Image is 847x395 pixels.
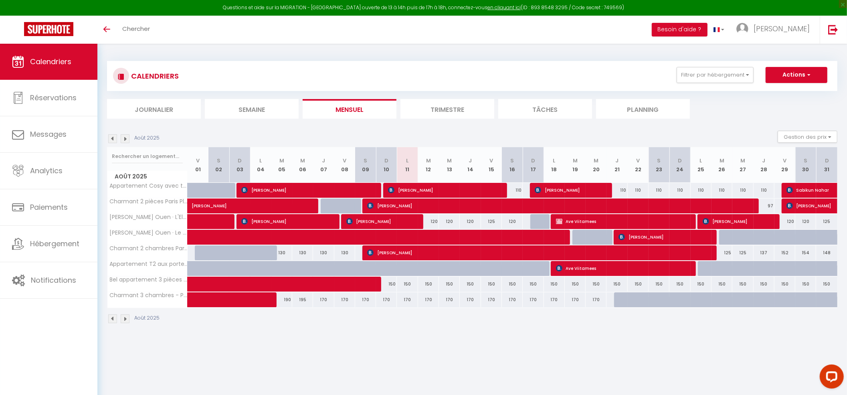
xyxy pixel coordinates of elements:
div: 154 [795,245,816,260]
th: 09 [355,147,376,183]
span: Bel appartement 3 pièces - Paris Vincennes [109,277,189,283]
li: Tâches [498,99,592,119]
div: 150 [649,277,669,292]
li: Journalier [107,99,201,119]
h3: CALENDRIERS [129,67,179,85]
div: 110 [732,183,753,198]
th: 02 [208,147,229,183]
th: 28 [754,147,774,183]
div: 170 [334,292,355,307]
th: 20 [586,147,606,183]
div: 120 [502,214,523,229]
div: 150 [481,277,502,292]
abbr: L [553,157,556,164]
th: 11 [397,147,418,183]
div: 170 [418,292,439,307]
div: 150 [816,277,837,292]
input: Rechercher un logement... [112,149,183,164]
span: Réservations [30,93,77,103]
th: 15 [481,147,502,183]
div: 170 [544,292,565,307]
button: Filtrer par hébergement [677,67,754,83]
div: 150 [523,277,544,292]
div: 110 [712,183,732,198]
div: 110 [606,183,627,198]
div: 170 [439,292,460,307]
div: 125 [816,214,837,229]
div: 110 [754,183,774,198]
th: 17 [523,147,544,183]
abbr: D [384,157,388,164]
th: 12 [418,147,439,183]
div: 150 [774,277,795,292]
span: Analytics [30,166,63,176]
div: 152 [774,245,795,260]
th: 30 [795,147,816,183]
th: 16 [502,147,523,183]
div: 150 [754,277,774,292]
div: 150 [712,277,732,292]
th: 23 [649,147,669,183]
button: Gestion des prix [778,131,837,143]
div: 170 [355,292,376,307]
abbr: M [300,157,305,164]
th: 04 [250,147,271,183]
div: 150 [544,277,565,292]
button: Besoin d'aide ? [652,23,708,36]
div: 110 [628,183,649,198]
li: Planning [596,99,690,119]
div: 170 [565,292,586,307]
abbr: V [196,157,200,164]
th: 31 [816,147,837,183]
abbr: S [511,157,514,164]
abbr: J [762,157,766,164]
span: Charmant 2 pièces Paris Pleyel- [GEOGRAPHIC_DATA] [109,199,189,205]
div: 150 [691,277,712,292]
div: 110 [649,183,669,198]
span: [PERSON_NAME] [241,214,332,229]
th: 14 [460,147,481,183]
abbr: S [804,157,808,164]
p: Août 2025 [134,134,160,142]
th: 06 [292,147,313,183]
th: 03 [229,147,250,183]
div: 170 [586,292,606,307]
abbr: M [594,157,598,164]
img: ... [736,23,748,35]
abbr: L [700,157,702,164]
abbr: J [322,157,325,164]
span: Ave Viitamees [556,214,688,229]
abbr: V [783,157,786,164]
span: [PERSON_NAME] Ouen · Le Wooden Oasis - spacieux T2 aux portes de [GEOGRAPHIC_DATA] [109,230,189,236]
div: 195 [292,292,313,307]
abbr: V [489,157,493,164]
div: 130 [334,245,355,260]
abbr: M [573,157,578,164]
th: 05 [271,147,292,183]
span: [PERSON_NAME] [703,214,772,229]
li: Mensuel [303,99,396,119]
span: [PERSON_NAME] [367,245,708,260]
div: 170 [313,292,334,307]
div: 170 [481,292,502,307]
span: Appartement T2 aux portes de [GEOGRAPHIC_DATA] privatif [109,261,189,267]
a: ... [PERSON_NAME] [730,16,820,44]
div: 150 [460,277,481,292]
th: 22 [628,147,649,183]
abbr: V [343,157,346,164]
th: 21 [606,147,627,183]
div: 97 [754,199,774,213]
span: Ave Viitamees [556,261,688,276]
abbr: D [238,157,242,164]
abbr: M [740,157,745,164]
span: Hébergement [30,239,79,249]
th: 13 [439,147,460,183]
div: 120 [418,214,439,229]
abbr: V [636,157,640,164]
div: 150 [795,277,816,292]
div: 120 [460,214,481,229]
abbr: S [657,157,661,164]
th: 29 [774,147,795,183]
abbr: M [447,157,452,164]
